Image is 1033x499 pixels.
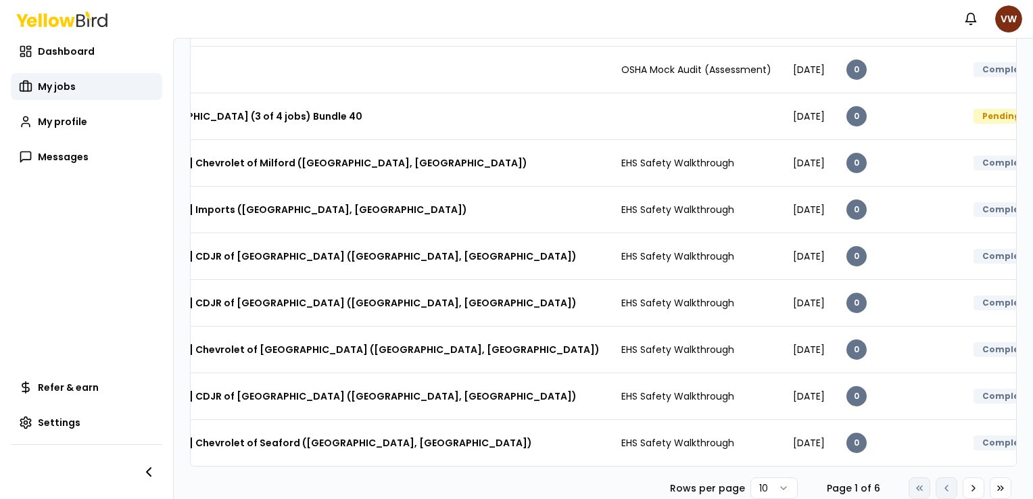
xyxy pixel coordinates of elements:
span: EHS Safety Walkthrough [621,389,734,403]
span: EHS Safety Walkthrough [621,343,734,356]
span: [DATE] [793,296,825,310]
span: Settings [38,416,80,429]
div: 0 [846,433,867,453]
a: Refer & earn [11,374,162,401]
a: Settings [11,409,162,436]
span: [DATE] [793,110,825,123]
div: 0 [846,386,867,406]
span: [DATE] [793,389,825,403]
span: EHS Safety Walkthrough [621,249,734,263]
a: Dashboard [11,38,162,65]
div: 0 [846,153,867,173]
div: 0 [846,199,867,220]
span: OSHA Mock Audit (Assessment) [621,63,771,76]
span: [DATE] [793,156,825,170]
span: My profile [38,115,87,128]
span: EHS Safety Walkthrough [621,436,734,450]
span: Dashboard [38,45,95,58]
a: My profile [11,108,162,135]
div: Page 1 of 6 [819,481,887,495]
span: EHS Safety Walkthrough [621,156,734,170]
span: VW [995,5,1022,32]
span: [DATE] [793,249,825,263]
span: EHS Safety Walkthrough [621,296,734,310]
span: [DATE] [793,343,825,356]
span: EHS Safety Walkthrough [621,203,734,216]
p: Rows per page [670,481,745,495]
div: 0 [846,293,867,313]
a: My jobs [11,73,162,100]
div: 0 [846,339,867,360]
a: Messages [11,143,162,170]
div: 0 [846,246,867,266]
span: Messages [38,150,89,164]
span: [DATE] [793,436,825,450]
div: 0 [846,106,867,126]
span: [DATE] [793,63,825,76]
span: [DATE] [793,203,825,216]
span: My jobs [38,80,76,93]
div: 0 [846,60,867,80]
span: Refer & earn [38,381,99,394]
